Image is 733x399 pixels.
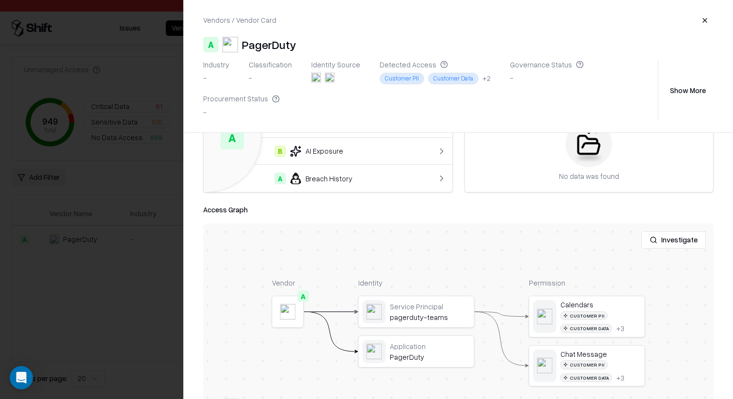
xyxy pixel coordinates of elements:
div: Customer Data [560,324,612,333]
div: Breach History [211,173,416,184]
div: Customer PII [560,360,608,369]
button: Show More [662,81,714,99]
button: Investigate [641,231,706,249]
div: Classification [249,60,292,69]
div: Application [390,342,470,351]
div: PagerDuty [242,37,296,52]
div: A [274,173,286,184]
div: Customer PII [560,311,608,320]
div: - [203,73,229,83]
button: +3 [616,373,624,382]
img: microsoft365.com [325,73,335,82]
img: PagerDuty [223,37,238,52]
div: pagerduty-teams [390,313,470,321]
div: Customer PII [380,73,424,84]
div: + 2 [482,73,491,83]
div: - [510,73,584,83]
div: Access Graph [203,204,714,216]
div: Customer Data [428,73,478,84]
div: Calendars [560,300,641,309]
div: Procurement Status [203,94,280,103]
div: + 3 [616,373,624,382]
div: AI Exposure [211,145,416,157]
div: A [221,126,244,149]
div: Chat Message [560,350,641,358]
div: Governance Status [510,60,584,69]
div: Identity [358,278,475,288]
div: A [298,290,309,302]
div: Permission [529,278,645,288]
div: Vendors / Vendor Card [203,15,276,25]
div: Vendor [272,278,304,288]
div: Customer Data [560,373,612,383]
div: B [274,145,286,157]
div: Detected Access [380,60,491,69]
div: Industry [203,60,229,69]
div: + 3 [616,324,624,333]
div: Service Principal [390,302,470,311]
button: +3 [616,324,624,333]
div: A [203,37,219,52]
div: Identity Source [311,60,360,69]
div: No data was found [559,171,619,181]
img: entra.microsoft.com [311,73,321,82]
button: +2 [482,73,491,83]
div: - [203,107,280,117]
div: PagerDuty [390,352,470,361]
div: - [249,73,292,83]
